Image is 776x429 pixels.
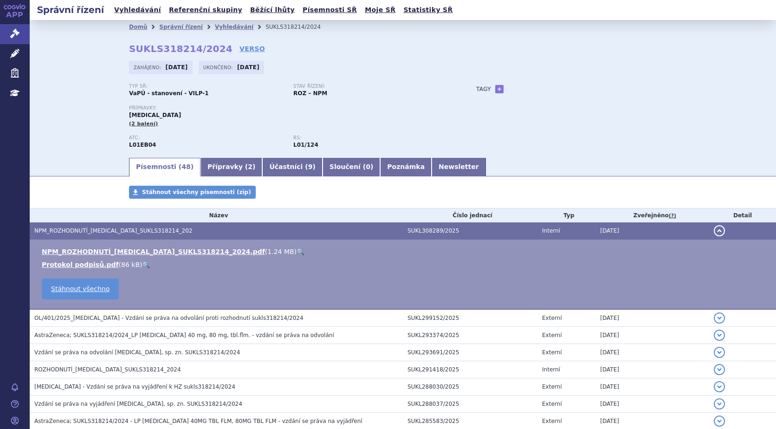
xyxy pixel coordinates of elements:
[265,20,333,34] li: SUKLS318214/2024
[323,158,380,176] a: Sloučení (0)
[537,208,595,222] th: Typ
[129,121,158,127] span: (2 balení)
[166,64,188,71] strong: [DATE]
[714,347,725,358] button: detail
[403,378,537,396] td: SUKL288030/2025
[30,3,111,16] h2: Správní řízení
[121,261,140,268] span: 86 kB
[129,186,256,199] a: Stáhnout všechny písemnosti (zip)
[129,158,200,176] a: Písemnosti (48)
[293,90,327,97] strong: ROZ – NPM
[34,349,240,356] span: Vzdání se práva na odvolání TAGRISSO, sp. zn. SUKLS318214/2024
[34,383,235,390] span: TAGRISSO - Vzdání se práva na vyjádření k HZ sukls318214/2024
[714,381,725,392] button: detail
[432,158,486,176] a: Newsletter
[142,189,251,195] span: Stáhnout všechny písemnosti (zip)
[403,309,537,327] td: SUKL299152/2025
[362,4,398,16] a: Moje SŘ
[237,64,259,71] strong: [DATE]
[542,349,562,356] span: Externí
[403,208,537,222] th: Číslo jednací
[42,279,119,299] a: Stáhnout všechno
[34,418,362,424] span: AstraZeneca; SUKLS318214/2024 - LP TAGRISSO 40MG TBL FLM, 80MG TBL FLM - vzdání se práva na vyjád...
[111,4,164,16] a: Vyhledávání
[159,24,203,30] a: Správní řízení
[669,213,676,219] abbr: (?)
[714,416,725,427] button: detail
[34,401,242,407] span: Vzdání se práva na vyjádření TAGRISSO, sp. zn. SUKLS318214/2024
[403,344,537,361] td: SUKL293691/2025
[714,312,725,324] button: detail
[129,84,284,89] p: Typ SŘ:
[34,227,192,234] span: NPM_ROZHODNUTÍ_TAGRISSO_SUKLS318214_202
[403,361,537,378] td: SUKL291418/2025
[166,4,245,16] a: Referenční skupiny
[129,24,147,30] a: Domů
[403,396,537,413] td: SUKL288037/2025
[129,105,458,111] p: Přípravky:
[129,142,156,148] strong: OSIMERTINIB
[595,344,709,361] td: [DATE]
[215,24,253,30] a: Vyhledávání
[542,227,560,234] span: Interní
[239,44,265,53] a: VERSO
[34,332,334,338] span: AstraZeneca; SUKLS318214/2024_LP TAGRISSO 40 mg, 80 mg, tbl.flm. - vzdání se práva na odvolání
[403,222,537,240] td: SUKL308289/2025
[293,142,318,148] strong: osimertinib
[34,366,181,373] span: ROZHODNUTÍ_TAGRISSO_SUKLS318214_2024
[200,158,262,176] a: Přípravky (2)
[42,261,119,268] a: Protokol podpisů.pdf
[42,260,767,269] li: ( )
[293,135,448,141] p: RS:
[595,361,709,378] td: [DATE]
[129,90,209,97] strong: VaPÚ - stanovení - VILP-1
[247,4,297,16] a: Běžící lhůty
[248,163,252,170] span: 2
[595,378,709,396] td: [DATE]
[366,163,370,170] span: 0
[129,112,181,118] span: [MEDICAL_DATA]
[262,158,322,176] a: Účastníci (9)
[595,396,709,413] td: [DATE]
[495,85,504,93] a: +
[595,222,709,240] td: [DATE]
[403,327,537,344] td: SUKL293374/2025
[476,84,491,95] h3: Tagy
[709,208,776,222] th: Detail
[401,4,455,16] a: Statistiky SŘ
[542,366,560,373] span: Interní
[542,332,562,338] span: Externí
[714,330,725,341] button: detail
[595,327,709,344] td: [DATE]
[203,64,235,71] span: Ukončeno:
[34,315,304,321] span: OL/401/2025_TAGRISSO - Vzdání se práva na odvolání proti rozhodnutí sukls318214/2024
[714,364,725,375] button: detail
[542,401,562,407] span: Externí
[308,163,313,170] span: 9
[129,43,233,54] strong: SUKLS318214/2024
[134,64,163,71] span: Zahájeno:
[300,4,360,16] a: Písemnosti SŘ
[181,163,190,170] span: 48
[714,398,725,409] button: detail
[142,261,150,268] a: 🔍
[380,158,432,176] a: Poznámka
[714,225,725,236] button: detail
[542,418,562,424] span: Externí
[542,315,562,321] span: Externí
[30,208,403,222] th: Název
[293,84,448,89] p: Stav řízení:
[42,248,265,255] a: NPM_ROZHODNUTÍ_[MEDICAL_DATA]_SUKLS318214_2024.pdf
[542,383,562,390] span: Externí
[297,248,304,255] a: 🔍
[595,309,709,327] td: [DATE]
[267,248,294,255] span: 1.24 MB
[42,247,767,256] li: ( )
[129,135,284,141] p: ATC:
[595,208,709,222] th: Zveřejněno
